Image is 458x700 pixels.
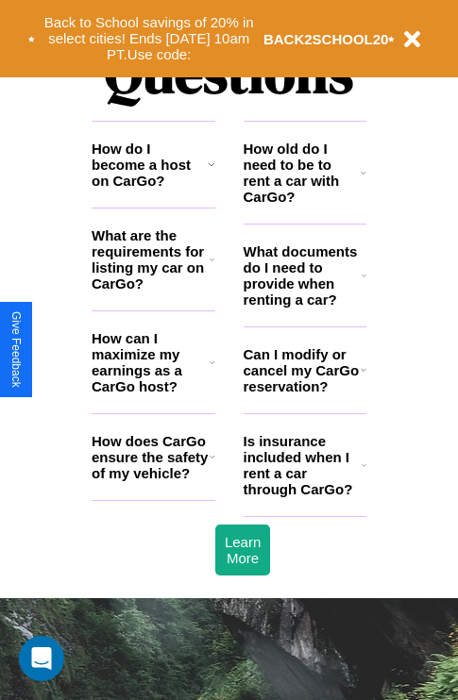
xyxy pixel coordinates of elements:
div: Open Intercom Messenger [19,636,64,681]
h3: What are the requirements for listing my car on CarGo? [92,227,210,292]
h3: How old do I need to be to rent a car with CarGo? [244,141,362,205]
b: BACK2SCHOOL20 [263,31,389,47]
button: Back to School savings of 20% in select cities! Ends [DATE] 10am PT.Use code: [35,9,263,68]
h3: How does CarGo ensure the safety of my vehicle? [92,433,210,481]
h3: Is insurance included when I rent a car through CarGo? [244,433,362,497]
h3: How can I maximize my earnings as a CarGo host? [92,330,210,394]
h3: How do I become a host on CarGo? [92,141,208,189]
h3: Can I modify or cancel my CarGo reservation? [244,346,361,394]
button: Learn More [215,525,270,575]
h3: What documents do I need to provide when renting a car? [244,243,363,308]
div: Give Feedback [9,311,23,388]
